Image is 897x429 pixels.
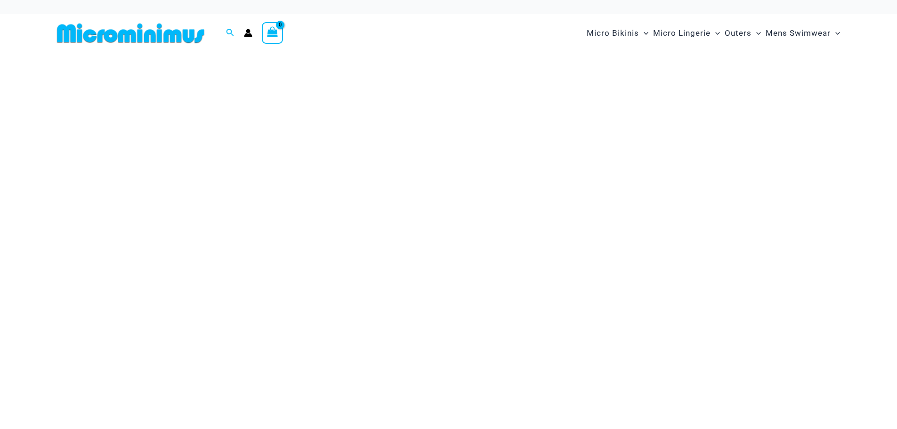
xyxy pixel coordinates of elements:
a: Micro LingerieMenu ToggleMenu Toggle [651,19,722,48]
a: View Shopping Cart, empty [262,22,283,44]
nav: Site Navigation [583,17,844,49]
a: Account icon link [244,29,252,37]
span: Micro Bikinis [587,21,639,45]
span: Mens Swimwear [766,21,831,45]
img: MM SHOP LOGO FLAT [53,23,208,44]
a: Search icon link [226,27,234,39]
span: Menu Toggle [831,21,840,45]
span: Outers [725,21,752,45]
a: Micro BikinisMenu ToggleMenu Toggle [584,19,651,48]
span: Menu Toggle [752,21,761,45]
a: Mens SwimwearMenu ToggleMenu Toggle [763,19,842,48]
span: Micro Lingerie [653,21,711,45]
a: OutersMenu ToggleMenu Toggle [722,19,763,48]
span: Menu Toggle [639,21,648,45]
span: Menu Toggle [711,21,720,45]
